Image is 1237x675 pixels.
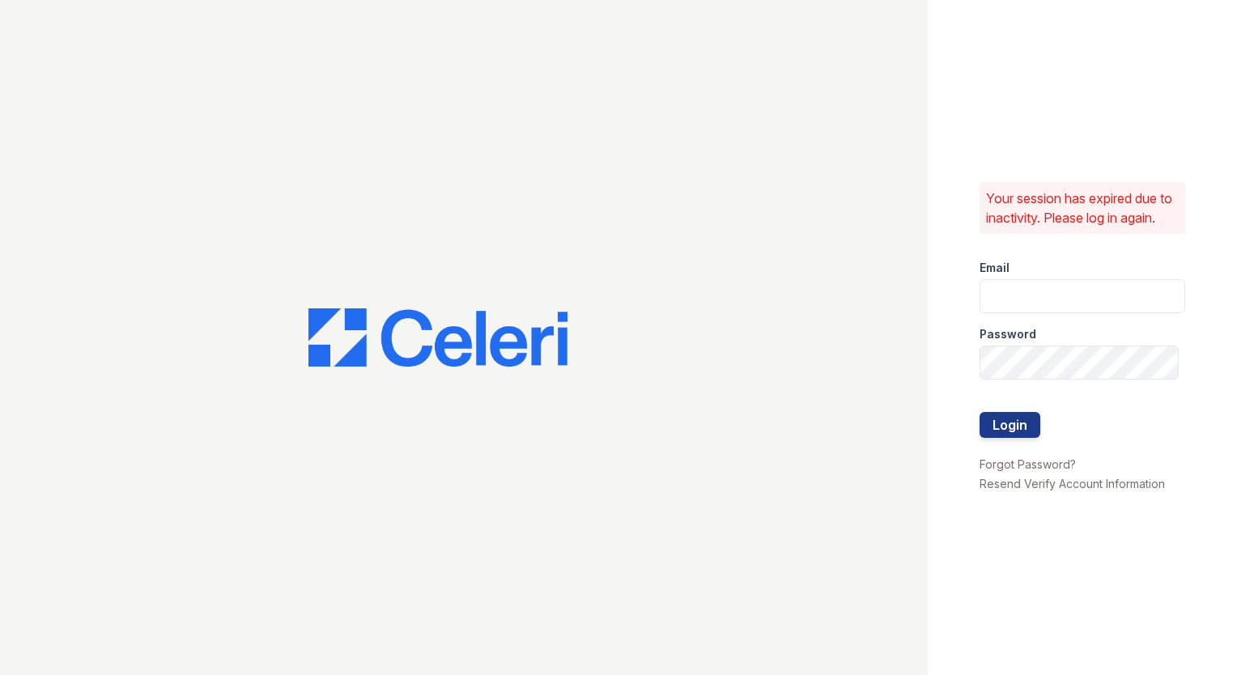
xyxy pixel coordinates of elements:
label: Email [980,260,1010,276]
img: CE_Logo_Blue-a8612792a0a2168367f1c8372b55b34899dd931a85d93a1a3d3e32e68fde9ad4.png [308,308,567,367]
button: Login [980,412,1040,438]
a: Resend Verify Account Information [980,477,1165,490]
label: Password [980,326,1036,342]
p: Your session has expired due to inactivity. Please log in again. [986,189,1179,227]
a: Forgot Password? [980,457,1076,471]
